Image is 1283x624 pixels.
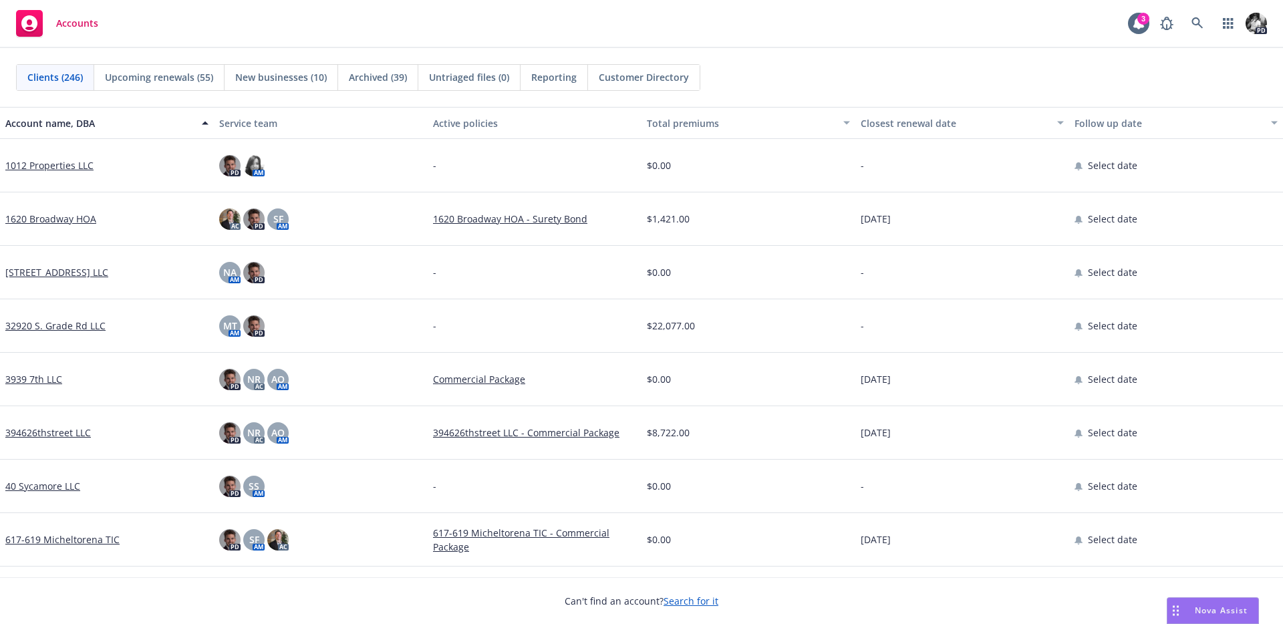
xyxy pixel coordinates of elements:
a: [STREET_ADDRESS] LLC [5,265,108,279]
span: Select date [1088,158,1137,172]
img: photo [219,422,241,444]
a: 617-619 Micheltorena TIC - Commercial Package [433,526,636,554]
span: - [861,319,864,333]
span: $0.00 [647,372,671,386]
div: 3 [1137,13,1149,25]
span: $1,421.00 [647,212,690,226]
div: Account name, DBA [5,116,194,130]
a: Accounts [11,5,104,42]
span: AO [271,372,285,386]
span: [DATE] [861,212,891,226]
span: $8,722.00 [647,426,690,440]
img: photo [243,208,265,230]
img: photo [219,529,241,551]
span: $0.00 [647,265,671,279]
div: Service team [219,116,422,130]
img: photo [219,476,241,497]
img: photo [243,262,265,283]
span: MT [223,319,237,333]
a: Report a Bug [1153,10,1180,37]
span: [DATE] [861,532,891,547]
button: Nova Assist [1167,597,1259,624]
a: Search for it [664,595,718,607]
a: Search [1184,10,1211,37]
span: $0.00 [647,532,671,547]
span: Clients (246) [27,70,83,84]
span: AO [271,426,285,440]
span: New businesses (10) [235,70,327,84]
span: - [861,265,864,279]
a: Switch app [1215,10,1242,37]
span: Customer Directory [599,70,689,84]
a: 1620 Broadway HOA - Surety Bond [433,212,636,226]
img: photo [1246,13,1267,34]
div: Total premiums [647,116,835,130]
span: Select date [1088,426,1137,440]
img: photo [219,208,241,230]
span: $0.00 [647,479,671,493]
a: 1012 Properties LLC [5,158,94,172]
button: Follow up date [1069,107,1283,139]
span: Reporting [531,70,577,84]
span: Select date [1088,319,1137,333]
span: NR [247,372,261,386]
span: - [433,265,436,279]
a: 40 Sycamore LLC [5,479,80,493]
a: 3939 7th LLC [5,372,62,386]
div: Drag to move [1167,598,1184,623]
span: Can't find an account? [565,594,718,608]
a: 617-619 Micheltorena TIC [5,532,120,547]
button: Active policies [428,107,641,139]
div: Closest renewal date [861,116,1049,130]
a: 394626thstreet LLC - Commercial Package [433,426,636,440]
img: photo [243,155,265,176]
span: Archived (39) [349,70,407,84]
a: 394626thstreet LLC [5,426,91,440]
span: [DATE] [861,372,891,386]
span: [DATE] [861,426,891,440]
span: Select date [1088,479,1137,493]
a: Commercial Package [433,372,636,386]
button: Total premiums [641,107,855,139]
span: $22,077.00 [647,319,695,333]
span: Untriaged files (0) [429,70,509,84]
div: Follow up date [1075,116,1263,130]
button: Service team [214,107,428,139]
span: Select date [1088,265,1137,279]
span: Select date [1088,212,1137,226]
span: SS [249,479,259,493]
img: photo [219,369,241,390]
span: - [433,158,436,172]
span: SF [273,212,283,226]
span: Accounts [56,18,98,29]
span: - [861,158,864,172]
a: 32920 S. Grade Rd LLC [5,319,106,333]
span: NA [223,265,237,279]
span: - [433,479,436,493]
button: Closest renewal date [855,107,1069,139]
span: - [433,319,436,333]
span: SF [249,532,259,547]
span: Upcoming renewals (55) [105,70,213,84]
span: Select date [1088,532,1137,547]
span: - [861,479,864,493]
span: Select date [1088,372,1137,386]
div: Active policies [433,116,636,130]
a: 1620 Broadway HOA [5,212,96,226]
img: photo [219,155,241,176]
img: photo [243,315,265,337]
span: Nova Assist [1195,605,1248,616]
img: photo [267,529,289,551]
span: NR [247,426,261,440]
span: $0.00 [647,158,671,172]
